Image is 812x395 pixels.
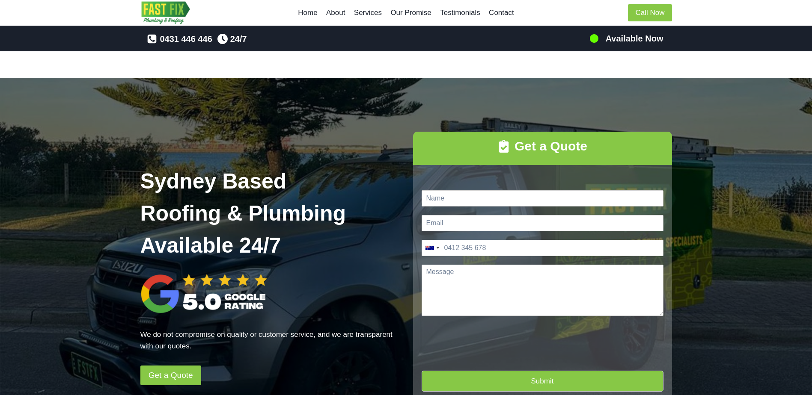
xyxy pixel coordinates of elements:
a: Call Now [628,4,672,22]
a: Our Promise [386,3,436,23]
span: 24/7 [230,32,247,46]
h1: Sydney Based Roofing & Plumbing Available 24/7 [140,165,399,262]
button: Selected country [422,240,442,256]
a: Testimonials [436,3,485,23]
input: Name [422,190,663,206]
h5: Available Now [606,32,663,45]
strong: Get a Quote [515,139,587,153]
input: Phone [422,240,663,256]
img: 100-percents.png [589,33,599,44]
iframe: reCAPTCHA [422,324,552,389]
input: Email [422,215,663,231]
a: About [322,3,350,23]
p: We do not compromise on quality or customer service, and we are transparent with our quotes. [140,329,399,352]
a: Services [350,3,387,23]
span: 0431 446 446 [160,32,212,46]
button: Submit [422,371,663,392]
a: 0431 446 446 [147,32,212,46]
a: Get a Quote [140,366,201,385]
nav: Primary Navigation [294,3,518,23]
span: Get a Quote [149,369,193,382]
a: Contact [485,3,518,23]
a: Home [294,3,322,23]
